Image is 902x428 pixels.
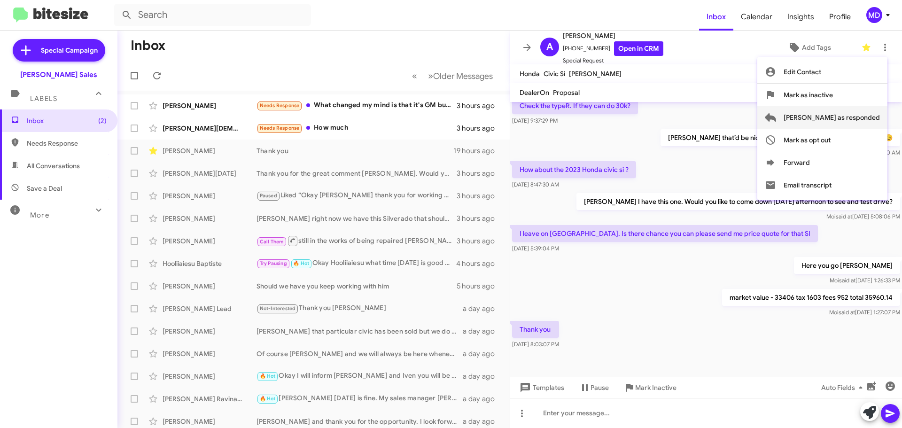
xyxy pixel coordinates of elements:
[784,61,821,83] span: Edit Contact
[757,151,887,174] button: Forward
[757,174,887,196] button: Email transcript
[784,84,833,106] span: Mark as inactive
[784,106,880,129] span: [PERSON_NAME] as responded
[784,129,831,151] span: Mark as opt out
